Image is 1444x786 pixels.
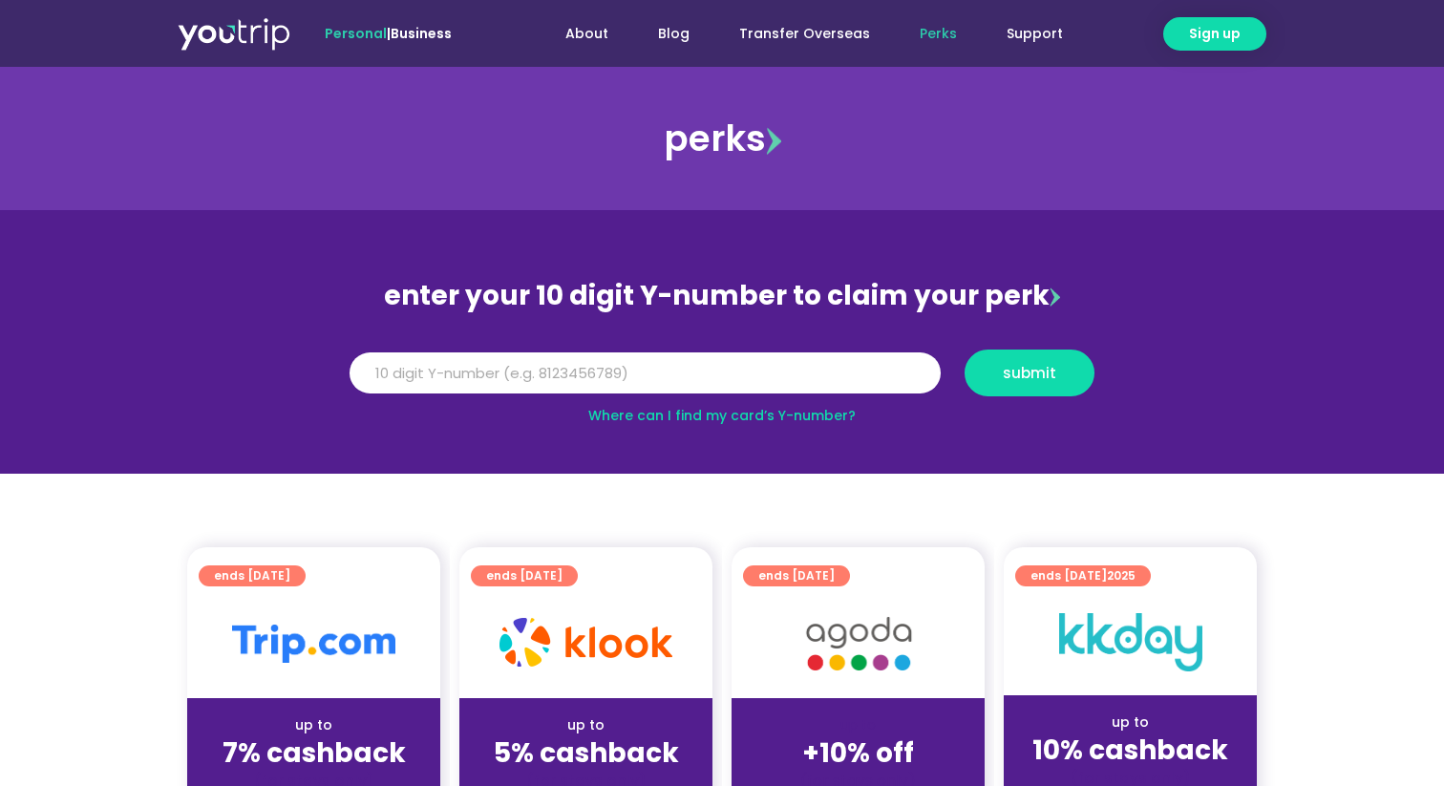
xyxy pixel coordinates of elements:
[714,16,895,52] a: Transfer Overseas
[199,565,306,586] a: ends [DATE]
[1189,24,1241,44] span: Sign up
[895,16,982,52] a: Perks
[486,565,563,586] span: ends [DATE]
[982,16,1088,52] a: Support
[223,734,406,772] strong: 7% cashback
[802,734,914,772] strong: +10% off
[1015,565,1151,586] a: ends [DATE]2025
[758,565,835,586] span: ends [DATE]
[1019,712,1242,733] div: up to
[494,734,679,772] strong: 5% cashback
[503,16,1088,52] nav: Menu
[214,565,290,586] span: ends [DATE]
[325,24,452,43] span: |
[340,271,1104,321] div: enter your 10 digit Y-number to claim your perk
[350,350,1094,411] form: Y Number
[965,350,1094,396] button: submit
[1107,567,1136,584] span: 2025
[541,16,633,52] a: About
[1003,366,1056,380] span: submit
[840,715,876,734] span: up to
[475,715,697,735] div: up to
[743,565,850,586] a: ends [DATE]
[325,24,387,43] span: Personal
[471,565,578,586] a: ends [DATE]
[633,16,714,52] a: Blog
[1032,732,1228,769] strong: 10% cashback
[350,352,941,394] input: 10 digit Y-number (e.g. 8123456789)
[588,406,856,425] a: Where can I find my card’s Y-number?
[1030,565,1136,586] span: ends [DATE]
[202,715,425,735] div: up to
[1163,17,1266,51] a: Sign up
[391,24,452,43] a: Business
